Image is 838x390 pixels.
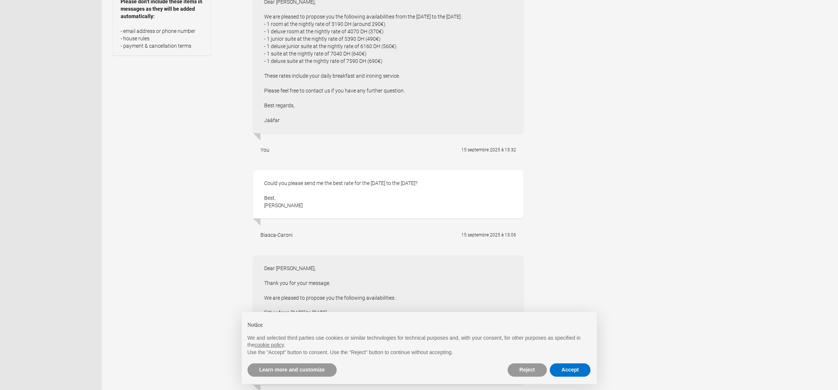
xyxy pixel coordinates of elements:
p: We and selected third parties use cookies or similar technologies for technical purposes and, wit... [248,334,591,349]
button: Reject [508,363,547,377]
flynt-date-display: 15 septembre 2025 à 13:32 [461,147,516,152]
h2: Notice [248,321,591,329]
p: Use the “Accept” button to consent. Use the “Reject” button to continue without accepting. [248,349,591,356]
button: Learn more and customize [248,363,337,377]
div: Biasca-Caroni [260,231,293,239]
div: You [260,146,269,154]
p: - email address or phone number - house rules - payment & cancellation terms [121,27,203,50]
div: Could you please send me the best rate for the [DATE] to the [DATE]? Best, [PERSON_NAME] [253,170,524,218]
flynt-date-display: 15 septembre 2025 à 13:06 [461,232,516,238]
button: Accept [550,363,591,377]
a: cookie policy - link opens in a new tab [255,342,284,348]
div: Dear [PERSON_NAME], Thank you for your message. We are pleased to propose you the following avail... [253,255,524,385]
